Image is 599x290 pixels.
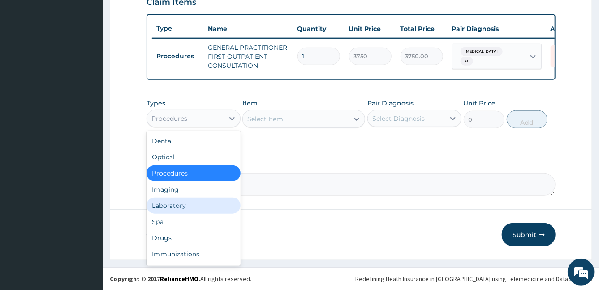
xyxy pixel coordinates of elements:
[103,267,599,290] footer: All rights reserved.
[203,39,293,75] td: GENERAL PRACTITIONER FIRST OUTPATIENT CONSULTATION
[147,230,241,246] div: Drugs
[147,262,241,278] div: Others
[396,20,448,38] th: Total Price
[152,20,203,37] th: Type
[47,50,151,62] div: Chat with us now
[147,149,241,165] div: Optical
[502,223,556,246] button: Submit
[147,100,165,107] label: Types
[242,99,258,108] label: Item
[293,20,345,38] th: Quantity
[367,99,414,108] label: Pair Diagnosis
[147,133,241,149] div: Dental
[355,274,592,283] div: Redefining Heath Insurance in [GEOGRAPHIC_DATA] using Telemedicine and Data Science!
[461,47,503,56] span: [MEDICAL_DATA]
[147,181,241,198] div: Imaging
[147,4,168,26] div: Minimize live chat window
[372,114,425,123] div: Select Diagnosis
[247,114,283,123] div: Select Item
[464,99,496,108] label: Unit Price
[507,110,547,128] button: Add
[203,20,293,38] th: Name
[110,275,200,283] strong: Copyright © 2017 .
[147,246,241,262] div: Immunizations
[151,114,187,123] div: Procedures
[4,194,171,225] textarea: Type your message and hit 'Enter'
[147,165,241,181] div: Procedures
[160,275,198,283] a: RelianceHMO
[147,161,556,168] label: Comment
[152,48,203,65] td: Procedures
[52,88,124,178] span: We're online!
[448,20,546,38] th: Pair Diagnosis
[461,57,473,66] span: + 1
[345,20,396,38] th: Unit Price
[147,198,241,214] div: Laboratory
[546,20,591,38] th: Actions
[147,214,241,230] div: Spa
[17,45,36,67] img: d_794563401_company_1708531726252_794563401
